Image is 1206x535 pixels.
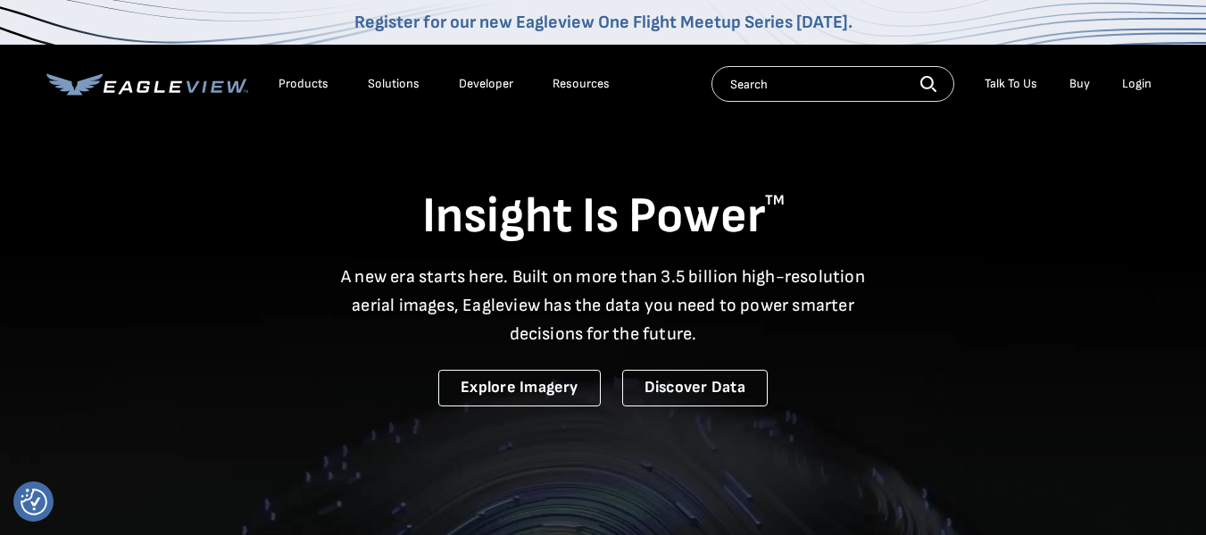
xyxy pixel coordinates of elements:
[354,12,853,33] a: Register for our new Eagleview One Flight Meetup Series [DATE].
[622,370,768,406] a: Discover Data
[21,489,47,515] button: Consent Preferences
[1122,76,1152,92] div: Login
[765,192,785,209] sup: TM
[330,263,877,348] p: A new era starts here. Built on more than 3.5 billion high-resolution aerial images, Eagleview ha...
[46,186,1160,248] h1: Insight Is Power
[459,76,513,92] a: Developer
[985,76,1037,92] div: Talk To Us
[711,66,954,102] input: Search
[279,76,329,92] div: Products
[368,76,420,92] div: Solutions
[553,76,610,92] div: Resources
[21,489,47,515] img: Revisit consent button
[438,370,601,406] a: Explore Imagery
[1069,76,1090,92] a: Buy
